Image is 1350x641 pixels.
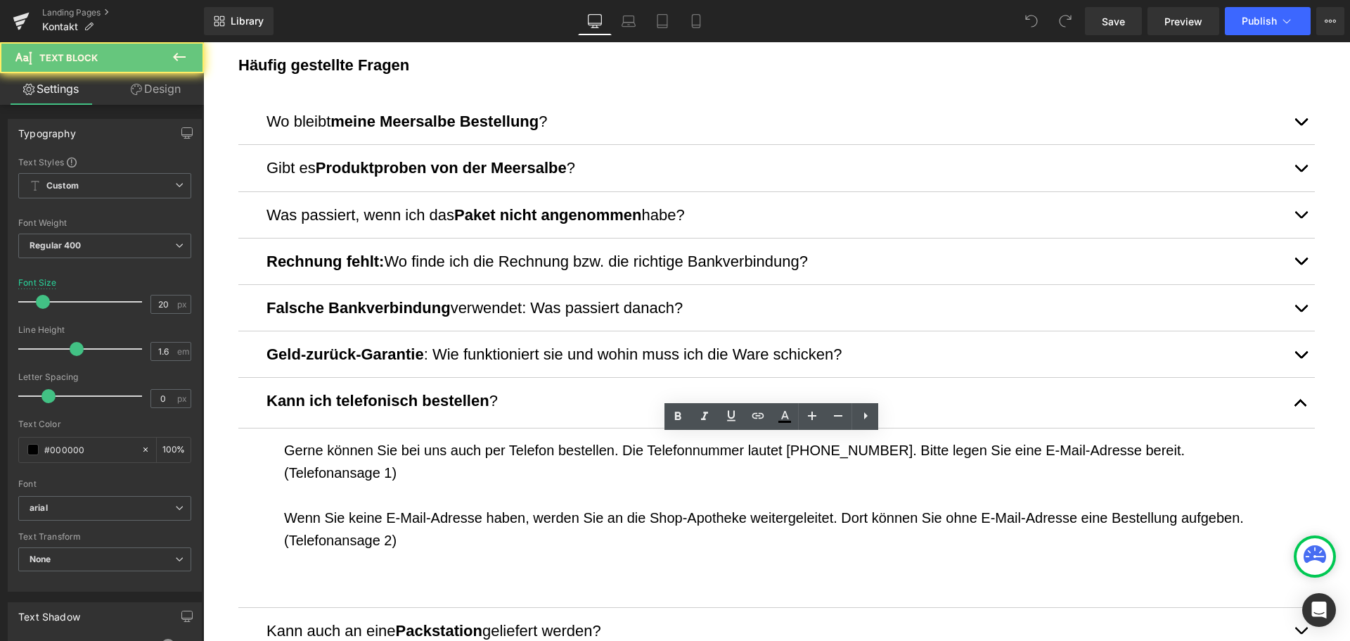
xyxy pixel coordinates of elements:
[1302,593,1336,627] div: Open Intercom Messenger
[63,160,1084,185] p: Was passiert, wenn ich das habe?
[63,257,247,274] strong: Falsche Bankverbindung
[18,156,191,167] div: Text Styles
[63,207,1084,231] p: Wo finde ich die Rechnung bzw. die richtige Bankverbindung?
[1316,7,1344,35] button: More
[1051,7,1079,35] button: Redo
[18,603,80,623] div: Text Shadow
[63,576,1084,601] p: Kann auch an eine geliefert werden?
[1242,15,1277,27] span: Publish
[1102,14,1125,29] span: Save
[1225,7,1311,35] button: Publish
[18,479,191,489] div: Font
[63,303,221,321] b: Geld-zurück-Garantie
[177,347,189,356] span: em
[63,346,1084,371] p: ?
[30,502,48,514] i: arial
[204,7,274,35] a: New Library
[251,164,439,182] b: Paket nicht angenommen
[1147,7,1219,35] a: Preview
[612,7,645,35] a: Laptop
[177,300,189,309] span: px
[112,117,364,134] strong: Produktproben von der Meersalbe
[18,325,191,335] div: Line Height
[30,240,82,250] b: Regular 400
[157,438,191,462] div: %
[645,7,679,35] a: Tablet
[63,113,1084,138] p: Gibt es ?
[177,394,189,403] span: px
[578,7,612,35] a: Desktop
[231,15,264,27] span: Library
[63,300,1084,324] p: : Wie funktioniert sie und wohin muss ich die Ware schicken?
[39,52,98,63] span: Text Block
[46,180,79,192] b: Custom
[30,554,51,564] b: None
[1017,7,1046,35] button: Undo
[127,70,335,88] b: meine Meersalbe Bestellung
[18,278,57,288] div: Font Size
[679,7,713,35] a: Mobile
[193,580,280,597] strong: Packstation
[18,120,76,139] div: Typography
[1164,14,1202,29] span: Preview
[42,21,78,32] span: Kontakt
[44,442,134,457] input: Color
[42,7,204,18] a: Landing Pages
[105,73,207,105] a: Design
[18,218,191,228] div: Font Weight
[63,253,1084,278] p: verwendet: Was passiert danach?
[63,67,1084,91] p: Wo bleibt ?
[18,419,191,429] div: Text Color
[18,372,191,382] div: Letter Spacing
[18,532,191,542] div: Text Transform
[63,210,181,228] b: Rechnung fehlt:
[63,350,286,367] strong: Kann ich telefonisch bestellen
